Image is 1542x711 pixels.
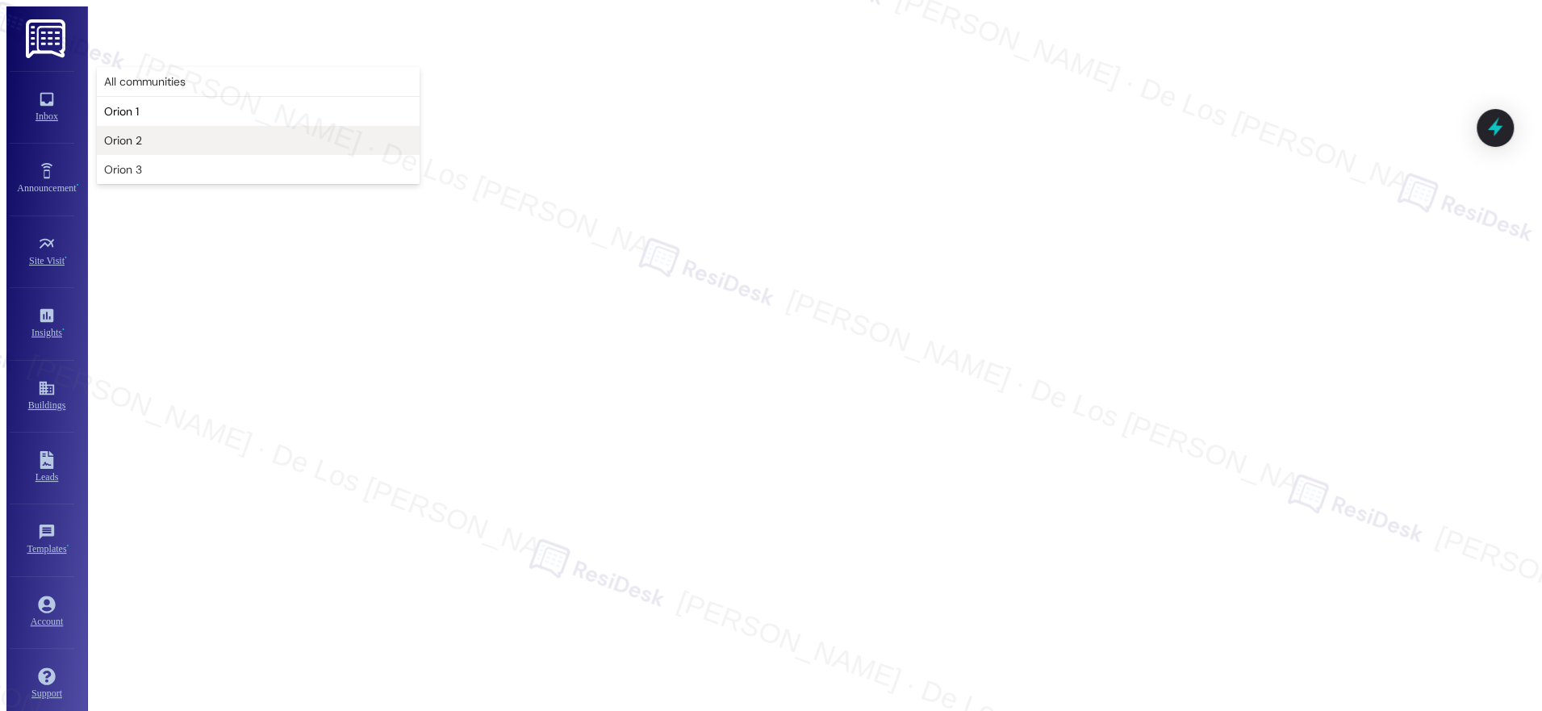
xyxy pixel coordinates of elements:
[104,73,186,90] span: All communities
[2,613,91,629] div: Account
[26,19,69,59] img: ResiDesk Logo
[104,103,139,119] span: Orion 1
[67,541,69,552] span: •
[10,518,84,562] a: Templates •
[10,230,84,274] a: Site Visit •
[10,591,84,634] a: Account
[104,132,142,148] span: Orion 2
[10,86,84,129] a: Inbox
[104,161,142,178] span: Orion 3
[2,541,91,557] div: Templates
[2,685,91,701] div: Support
[10,374,84,418] a: Buildings
[10,446,84,490] a: Leads
[2,253,91,269] div: Site Visit
[65,253,67,264] span: •
[77,180,79,191] span: •
[2,469,91,485] div: Leads
[10,663,84,706] a: Support
[2,324,91,341] div: Insights
[2,108,91,124] div: Inbox
[2,180,91,196] div: Announcement
[62,324,65,336] span: •
[10,302,84,345] a: Insights •
[2,397,91,413] div: Buildings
